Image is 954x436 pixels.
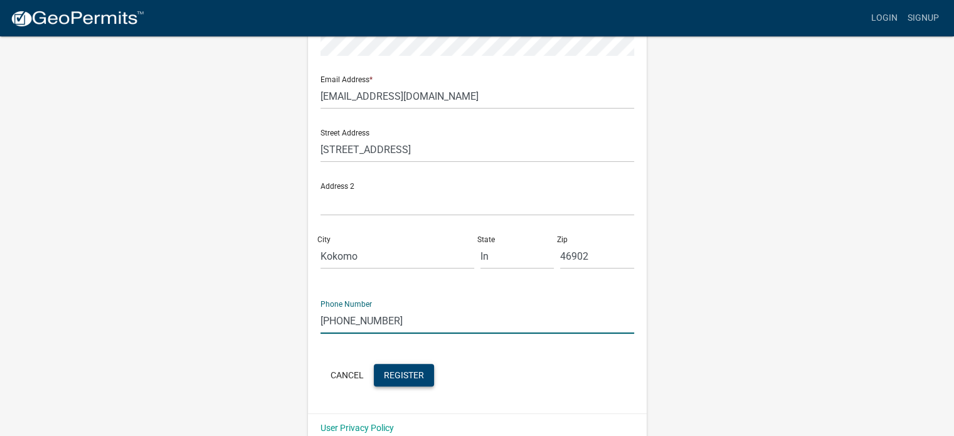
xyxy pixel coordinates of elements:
[321,423,394,433] a: User Privacy Policy
[384,370,424,380] span: Register
[321,364,374,386] button: Cancel
[903,6,944,30] a: Signup
[866,6,903,30] a: Login
[374,364,434,386] button: Register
